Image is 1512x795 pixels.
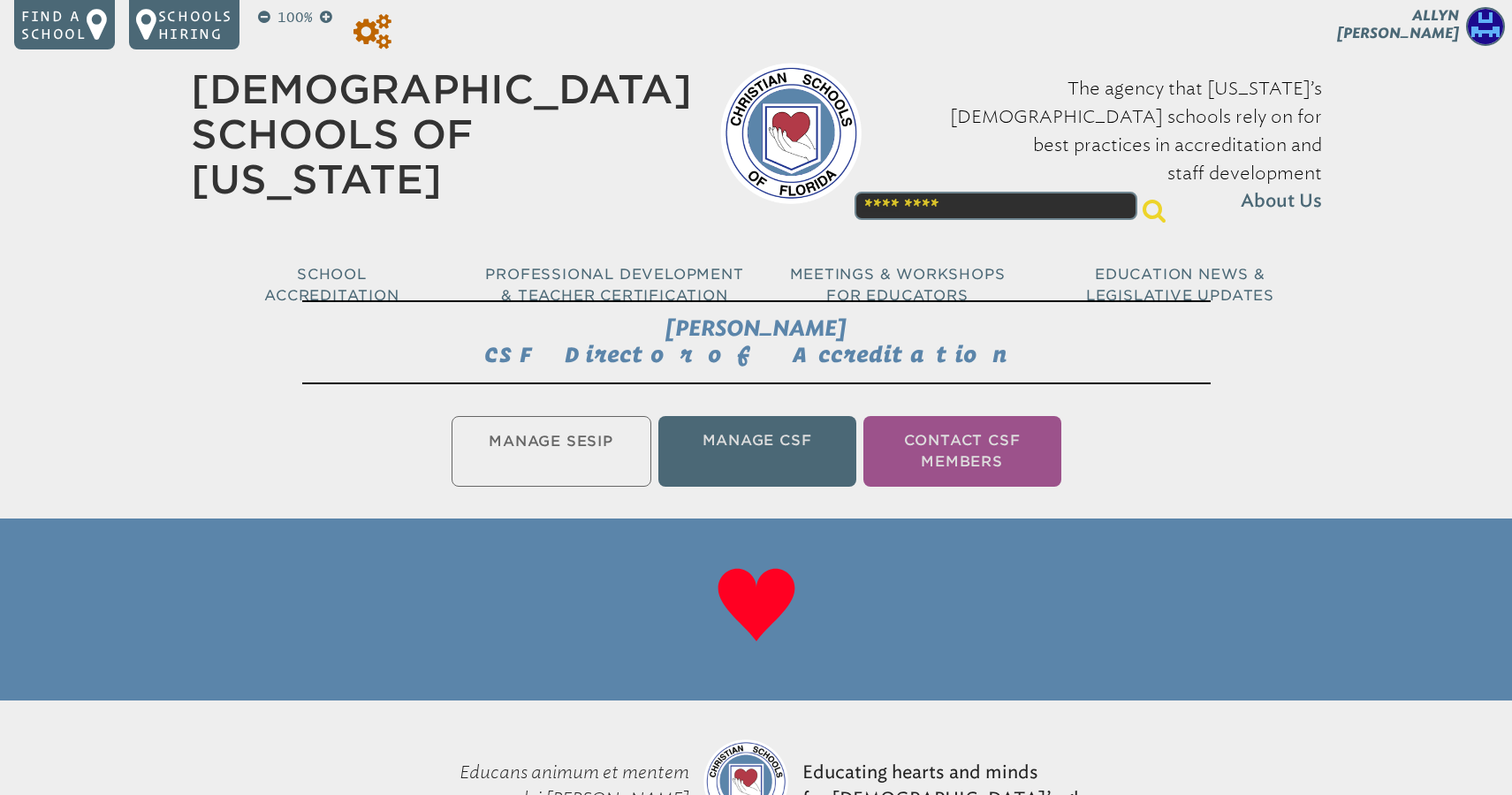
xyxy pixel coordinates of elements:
span: Education News & Legislative Updates [1086,266,1274,304]
span: Meetings & Workshops for Educators [790,266,1006,304]
span: Allyn [PERSON_NAME] [1337,7,1459,42]
p: Find a school [21,7,87,42]
img: a54426be94052344887f6ad0d596e897 [1466,7,1505,46]
a: [DEMOGRAPHIC_DATA] Schools of [US_STATE] [191,66,692,202]
img: heart-darker.svg [703,554,809,660]
li: Manage CSF [658,416,856,487]
img: csf-logo-web-colors.png [720,63,862,204]
span: CSF Director of Accreditation [484,342,1029,367]
p: The agency that [US_STATE]’s [DEMOGRAPHIC_DATA] schools rely on for best practices in accreditati... [890,74,1322,216]
span: School Accreditation [264,266,399,304]
span: About Us [1241,187,1322,216]
li: Contact CSF Members [863,416,1061,487]
span: Professional Development & Teacher Certification [485,266,743,304]
p: Schools Hiring [158,7,232,42]
p: 100% [274,7,316,28]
